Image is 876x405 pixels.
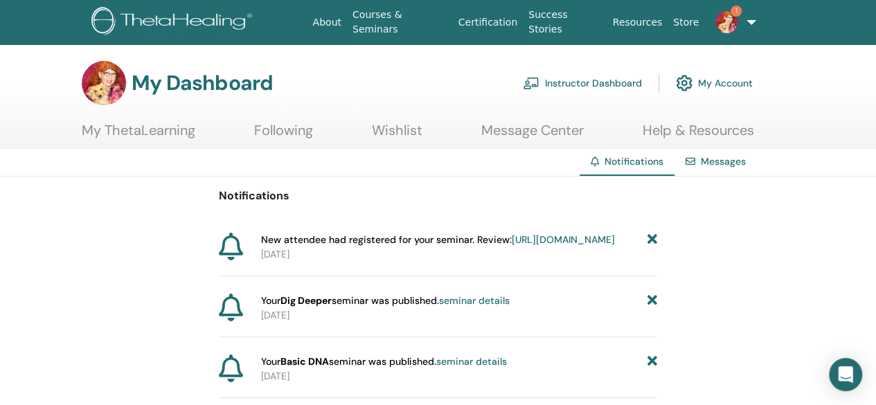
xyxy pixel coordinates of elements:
p: [DATE] [261,308,657,323]
strong: Dig Deeper [280,294,332,307]
h3: My Dashboard [132,71,273,96]
a: seminar details [436,355,507,368]
a: Courses & Seminars [347,2,453,42]
p: Notifications [219,188,657,204]
a: Store [668,10,704,35]
a: Success Stories [523,2,607,42]
a: Help & Resources [643,122,754,149]
span: Notifications [605,155,663,168]
a: Certification [453,10,523,35]
p: [DATE] [261,247,657,262]
span: Your seminar was published. [261,294,510,308]
a: My Account [676,68,753,98]
img: chalkboard-teacher.svg [523,77,539,89]
img: cog.svg [676,71,692,95]
a: Resources [607,10,668,35]
p: [DATE] [261,369,657,384]
span: New attendee had registered for your seminar. Review: [261,233,615,247]
div: Open Intercom Messenger [829,358,862,391]
a: Wishlist [372,122,422,149]
strong: Basic DNA [280,355,329,368]
a: seminar details [439,294,510,307]
a: About [307,10,347,35]
a: [URL][DOMAIN_NAME] [512,233,615,246]
a: My ThetaLearning [82,122,195,149]
span: 1 [731,6,742,17]
img: default.jpg [82,61,126,105]
a: Messages [701,155,746,168]
a: Message Center [481,122,584,149]
a: Instructor Dashboard [523,68,642,98]
span: Your seminar was published. [261,354,507,369]
img: default.jpg [715,11,738,33]
img: logo.png [91,7,257,38]
a: Following [254,122,313,149]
